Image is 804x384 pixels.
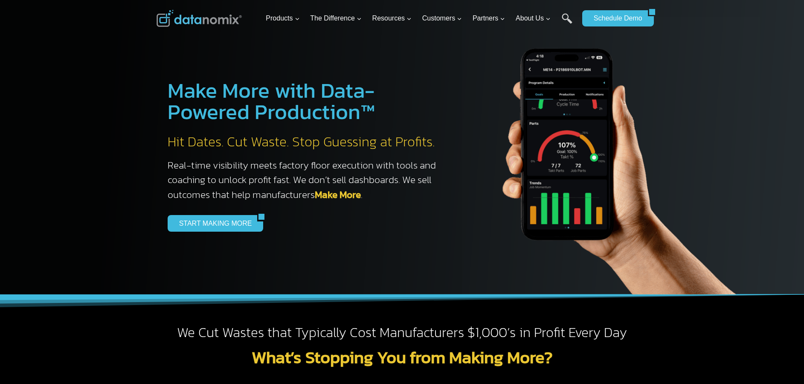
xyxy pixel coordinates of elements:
[315,187,361,202] a: Make More
[262,5,578,32] nav: Primary Navigation
[157,324,648,342] h2: We Cut Wastes that Typically Cost Manufacturers $1,000’s in Profit Every Day
[516,13,551,24] span: About Us
[168,80,445,122] h1: Make More with Data-Powered Production™
[582,10,648,26] a: Schedule Demo
[168,158,445,202] h3: Real-time visibility meets factory floor execution with tools and coaching to unlock profit fast....
[473,13,505,24] span: Partners
[462,17,760,294] img: The Datanoix Mobile App available on Android and iOS Devices
[168,215,258,231] a: START MAKING MORE
[266,13,299,24] span: Products
[157,349,648,366] h2: What’s Stopping You from Making More?
[422,13,462,24] span: Customers
[310,13,362,24] span: The Difference
[157,10,242,27] img: Datanomix
[372,13,412,24] span: Resources
[168,133,445,151] h2: Hit Dates. Cut Waste. Stop Guessing at Profits.
[562,13,572,32] a: Search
